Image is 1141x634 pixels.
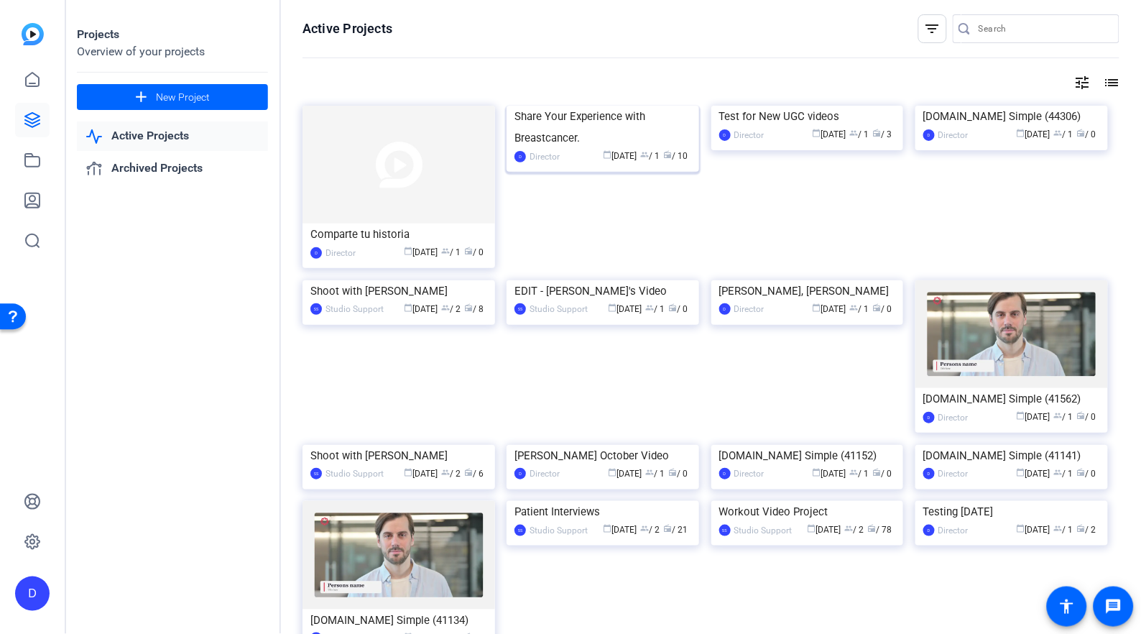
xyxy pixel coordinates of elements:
div: SS [514,303,526,315]
span: [DATE] [812,304,846,314]
span: radio [668,468,677,477]
span: radio [464,303,473,312]
div: [DOMAIN_NAME] Simple (41152) [719,445,896,467]
span: group [1054,129,1063,137]
div: Comparte tu historia [310,224,487,245]
span: radio [663,524,672,533]
span: [DATE] [404,247,438,257]
mat-icon: filter_list [924,20,941,37]
div: [DOMAIN_NAME] Simple (41134) [310,610,487,631]
span: [DATE] [608,469,642,479]
div: SS [310,468,322,479]
span: group [1054,411,1063,420]
div: SS [514,525,526,536]
div: Overview of your projects [77,43,268,60]
span: radio [464,247,473,255]
span: / 1 [645,469,665,479]
span: calendar_today [807,524,816,533]
span: / 2 [441,469,461,479]
span: / 0 [872,469,892,479]
div: Patient Interviews [514,501,691,523]
div: D [719,129,731,141]
div: Director [325,246,356,260]
div: Studio Support [325,302,384,316]
span: group [849,303,858,312]
span: [DATE] [807,525,841,535]
span: / 1 [849,129,869,139]
mat-icon: add [132,88,150,106]
span: group [1054,468,1063,477]
div: Studio Support [530,523,588,538]
span: [DATE] [1017,525,1050,535]
div: D [15,576,50,611]
span: [DATE] [812,469,846,479]
span: radio [867,524,876,533]
div: Workout Video Project [719,501,896,523]
span: [DATE] [1017,469,1050,479]
div: Director [938,128,969,142]
span: calendar_today [603,150,611,159]
span: radio [464,468,473,477]
div: D [719,303,731,315]
span: / 0 [1077,412,1096,422]
span: [DATE] [404,469,438,479]
div: Testing [DATE] [923,501,1100,523]
span: radio [1077,468,1086,477]
div: D [310,247,322,259]
div: [DOMAIN_NAME] Simple (44306) [923,106,1100,127]
span: / 1 [849,469,869,479]
span: [DATE] [1017,129,1050,139]
span: group [844,524,853,533]
span: / 0 [872,304,892,314]
span: [DATE] [603,151,637,161]
span: calendar_today [608,303,616,312]
div: Projects [77,26,268,43]
span: group [441,468,450,477]
mat-icon: list [1102,74,1119,91]
div: D [514,468,526,479]
div: D [719,468,731,479]
span: / 0 [1077,129,1096,139]
span: group [640,150,649,159]
mat-icon: tune [1074,74,1091,91]
span: calendar_today [404,303,412,312]
span: New Project [156,90,210,105]
div: D [923,525,935,536]
span: / 1 [640,151,660,161]
span: group [849,129,858,137]
div: Shoot with [PERSON_NAME] [310,280,487,302]
span: [DATE] [812,129,846,139]
span: radio [872,468,881,477]
span: calendar_today [608,468,616,477]
span: radio [1077,129,1086,137]
div: Director [938,467,969,481]
span: calendar_today [812,468,821,477]
div: [DOMAIN_NAME] Simple (41562) [923,388,1100,410]
span: calendar_today [1017,524,1025,533]
span: [DATE] [603,525,637,535]
span: radio [872,303,881,312]
span: / 10 [663,151,688,161]
div: Director [938,523,969,538]
span: group [645,468,654,477]
div: [PERSON_NAME], [PERSON_NAME] [719,280,896,302]
span: calendar_today [1017,411,1025,420]
div: Director [530,467,560,481]
span: group [441,247,450,255]
div: [PERSON_NAME] October Video [514,445,691,467]
span: group [441,303,450,312]
div: Director [530,150,560,164]
span: / 0 [1077,469,1096,479]
div: Test for New UGC videos [719,106,896,127]
span: / 0 [668,469,688,479]
span: group [640,524,649,533]
span: calendar_today [812,303,821,312]
div: Studio Support [325,467,384,481]
span: radio [872,129,881,137]
div: SS [719,525,731,536]
a: Archived Projects [77,154,268,183]
mat-icon: accessibility [1058,598,1076,615]
span: / 1 [1054,412,1073,422]
span: calendar_today [404,247,412,255]
img: blue-gradient.svg [22,23,44,45]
